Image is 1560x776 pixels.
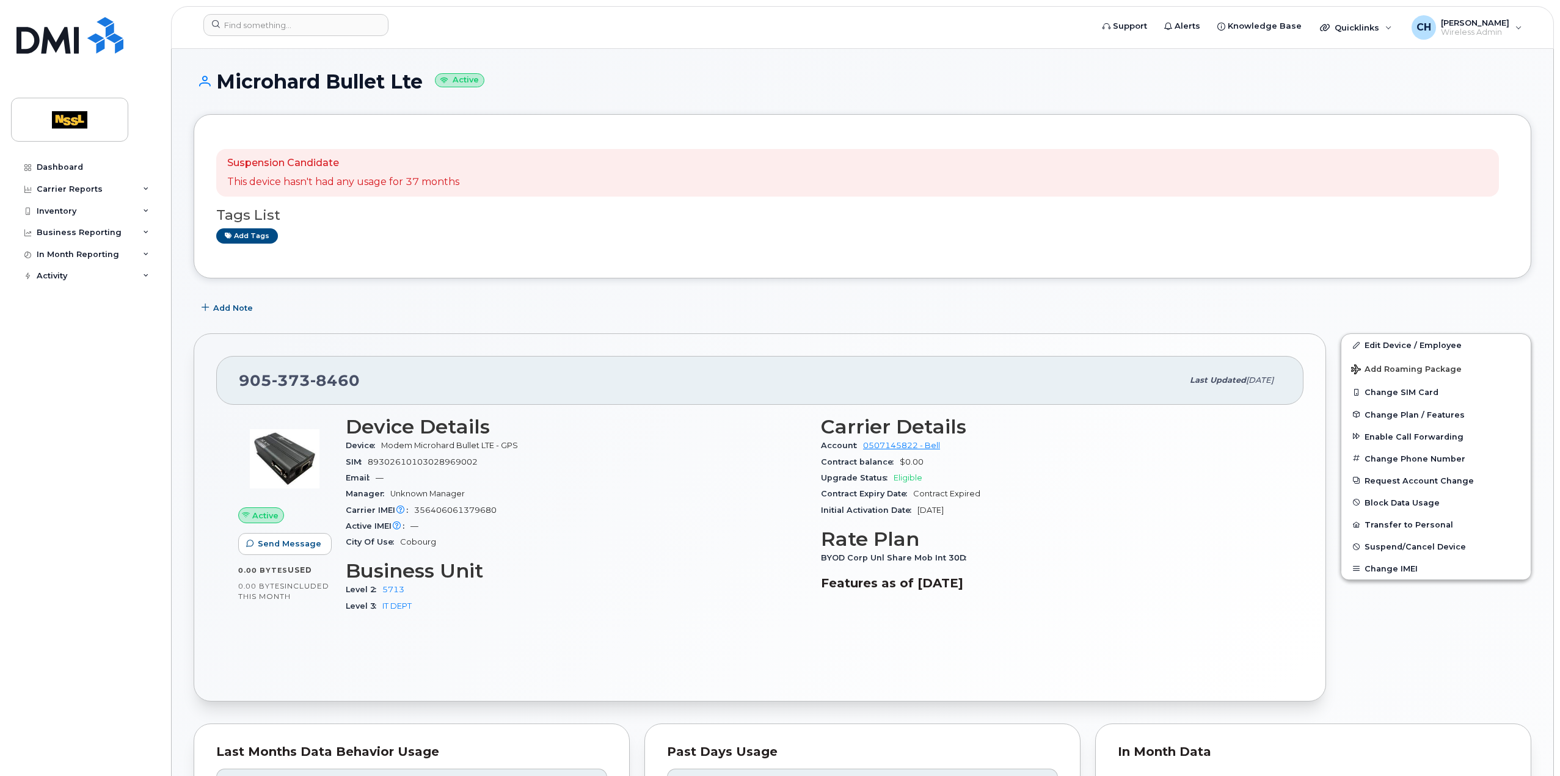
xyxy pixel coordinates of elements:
[1341,513,1531,535] button: Transfer to Personal
[821,416,1281,438] h3: Carrier Details
[1365,432,1463,441] span: Enable Call Forwarding
[381,441,518,450] span: Modem Microhard Bullet LTE - GPS
[238,566,288,575] span: 0.00 Bytes
[1341,448,1531,470] button: Change Phone Number
[216,746,607,758] div: Last Months Data Behavior Usage
[917,506,944,515] span: [DATE]
[1365,542,1466,551] span: Suspend/Cancel Device
[1341,381,1531,403] button: Change SIM Card
[1341,535,1531,557] button: Suspend/Cancel Device
[346,457,368,466] span: SIM
[410,521,418,531] span: —
[346,537,400,546] span: City Of Use
[1341,334,1531,356] a: Edit Device / Employee
[1351,364,1462,376] span: Add Roaming Package
[1341,491,1531,513] button: Block Data Usage
[288,565,312,575] span: used
[346,585,382,594] span: Level 2
[194,71,1531,92] h1: Microhard Bullet Lte
[227,156,459,170] p: Suspension Candidate
[821,553,972,562] span: BYOD Corp Unl Share Mob Int 30D
[667,746,1058,758] div: Past Days Usage
[821,506,917,515] span: Initial Activation Date
[1118,746,1509,758] div: In Month Data
[821,528,1281,550] h3: Rate Plan
[238,581,329,601] span: included this month
[894,473,922,482] span: Eligible
[821,576,1281,590] h3: Features as of [DATE]
[248,422,321,495] img: image20231002-3703462-1el4g9j.jpeg
[821,473,894,482] span: Upgrade Status
[1341,356,1531,381] button: Add Roaming Package
[252,510,279,521] span: Active
[194,297,263,319] button: Add Note
[390,489,465,498] span: Unknown Manager
[346,489,390,498] span: Manager
[1190,375,1246,385] span: Last updated
[913,489,980,498] span: Contract Expired
[382,601,412,611] a: IT DEPT
[346,560,806,582] h3: Business Unit
[213,302,253,314] span: Add Note
[346,601,382,611] span: Level 3
[368,457,478,466] span: 89302610103028969002
[258,538,321,549] span: Send Message
[238,533,332,555] button: Send Message
[821,489,913,498] span: Contract Expiry Date
[1341,426,1531,448] button: Enable Call Forwarding
[216,208,1509,223] h3: Tags List
[821,441,863,450] span: Account
[414,506,497,515] span: 356406061379680
[238,582,285,590] span: 0.00 Bytes
[272,371,310,390] span: 373
[216,228,278,244] a: Add tags
[1341,557,1531,579] button: Change IMEI
[400,537,436,546] span: Cobourg
[346,473,376,482] span: Email
[346,506,414,515] span: Carrier IMEI
[1341,470,1531,491] button: Request Account Change
[900,457,924,466] span: $0.00
[376,473,384,482] span: —
[227,175,459,189] p: This device hasn't had any usage for 37 months
[346,521,410,531] span: Active IMEI
[239,371,360,390] span: 905
[1365,410,1465,419] span: Change Plan / Features
[310,371,360,390] span: 8460
[435,73,484,87] small: Active
[863,441,940,450] a: 0507145822 - Bell
[382,585,404,594] a: 5713
[1246,375,1274,385] span: [DATE]
[346,416,806,438] h3: Device Details
[1341,404,1531,426] button: Change Plan / Features
[346,441,381,450] span: Device
[821,457,900,466] span: Contract balance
